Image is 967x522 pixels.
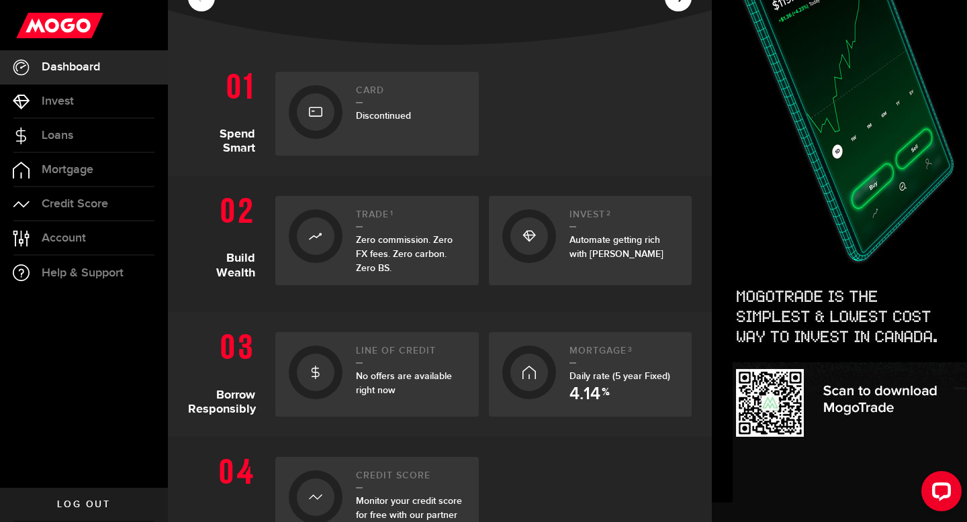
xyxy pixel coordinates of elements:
span: Automate getting rich with [PERSON_NAME] [569,234,663,260]
span: Daily rate (5 year Fixed) [569,370,670,382]
span: Help & Support [42,267,124,279]
h2: Card [356,85,465,103]
span: Log out [57,500,110,509]
h2: Invest [569,209,679,227]
span: Invest [42,95,74,107]
span: Monitor your credit score for free with our partner [356,495,462,521]
h2: Credit Score [356,470,465,488]
a: Invest2Automate getting rich with [PERSON_NAME] [489,196,692,285]
iframe: LiveChat chat widget [911,466,967,522]
a: Trade1Zero commission. Zero FX fees. Zero carbon. Zero BS. [275,196,479,285]
span: Discontinued [356,110,411,121]
span: Credit Score [42,198,108,210]
h2: Line of credit [356,346,465,364]
h1: Build Wealth [188,189,265,292]
span: Mortgage [42,164,93,176]
a: Mortgage3Daily rate (5 year Fixed) 4.14 % [489,332,692,417]
sup: 1 [390,209,394,217]
span: Account [42,232,86,244]
span: No offers are available right now [356,370,452,396]
sup: 2 [606,209,611,217]
h1: Spend Smart [188,65,265,156]
h2: Mortgage [569,346,679,364]
span: Loans [42,129,73,142]
h2: Trade [356,209,465,227]
span: Dashboard [42,61,100,73]
span: % [602,387,610,403]
span: Zero commission. Zero FX fees. Zero carbon. Zero BS. [356,234,453,274]
h1: Borrow Responsibly [188,325,265,417]
sup: 3 [628,346,633,354]
a: Line of creditNo offers are available right now [275,332,479,417]
span: 4.14 [569,386,600,403]
a: CardDiscontinued [275,72,479,156]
